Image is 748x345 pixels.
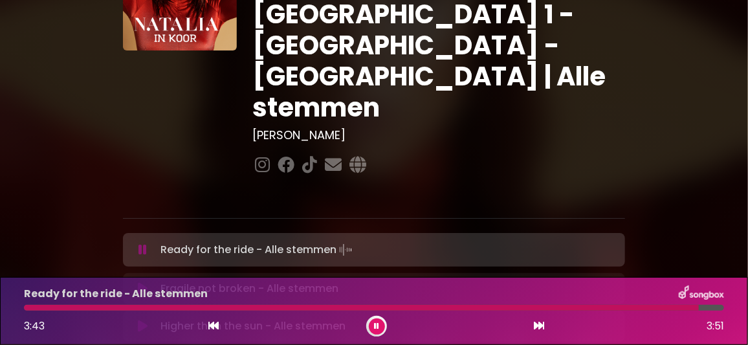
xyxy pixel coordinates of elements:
span: 3:43 [24,318,45,333]
p: Ready for the ride - Alle stemmen [24,286,208,302]
span: 3:51 [707,318,724,334]
img: songbox-logo-white.png [679,285,724,302]
p: Ready for the ride - Alle stemmen [160,241,355,259]
h3: [PERSON_NAME] [252,128,625,142]
img: waveform4.gif [336,241,355,259]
